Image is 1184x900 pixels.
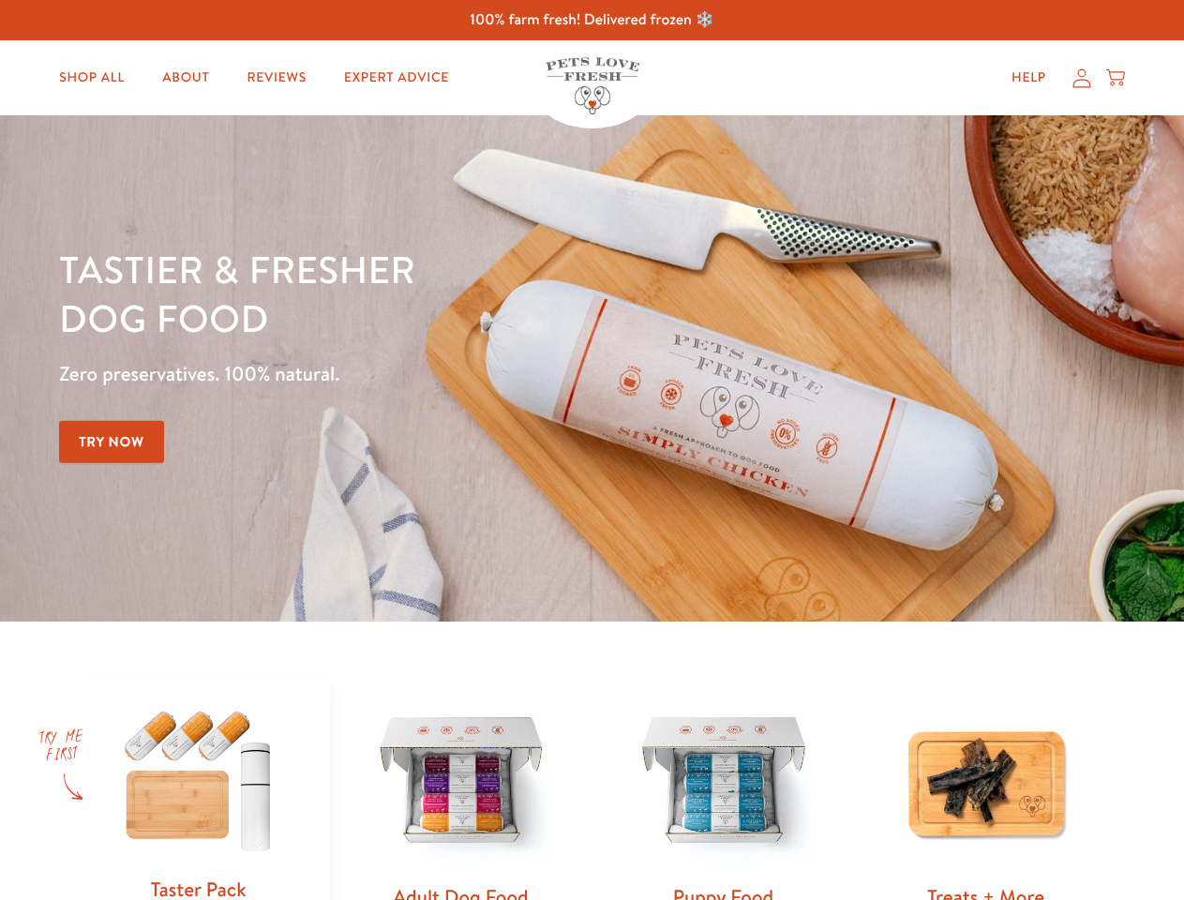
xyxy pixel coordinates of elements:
h1: Tastier & fresher dog food [59,245,770,342]
a: Try Now [59,421,164,463]
p: Zero preservatives. 100% natural. [59,357,770,391]
a: Help [997,59,1061,97]
a: Shop All [44,59,140,97]
img: Pets Love Fresh [546,57,639,114]
a: Expert Advice [329,59,464,97]
a: About [147,59,224,97]
a: Reviews [232,59,321,97]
